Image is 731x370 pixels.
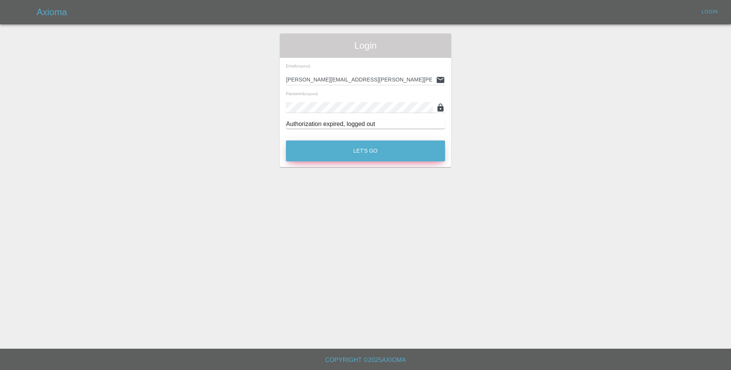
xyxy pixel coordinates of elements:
div: Authorization expired, logged out [286,120,445,129]
button: Let's Go [286,140,445,161]
small: (required) [296,65,310,68]
span: Email [286,64,310,68]
span: Login [286,40,445,52]
h6: Copyright © 2025 Axioma [6,355,725,365]
h5: Axioma [37,6,67,18]
small: (required) [304,92,318,96]
a: Login [697,6,722,18]
span: Password [286,91,318,96]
